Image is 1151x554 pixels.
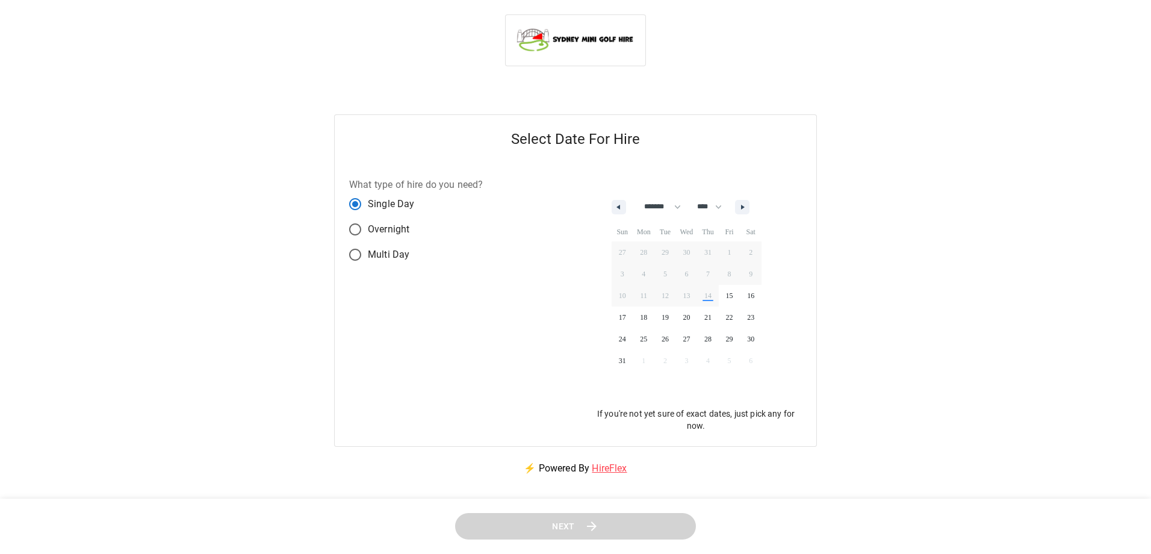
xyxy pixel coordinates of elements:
p: ⚡ Powered By [509,447,641,490]
button: 16 [740,285,762,307]
span: Tue [654,222,676,241]
span: 10 [619,285,626,307]
button: 22 [719,307,740,328]
span: 28 [704,328,712,350]
button: 13 [676,285,698,307]
button: 8 [719,263,740,285]
span: 6 [684,263,688,285]
button: 9 [740,263,762,285]
button: 15 [719,285,740,307]
span: 30 [747,328,754,350]
button: 20 [676,307,698,328]
button: 28 [697,328,719,350]
p: If you're not yet sure of exact dates, just pick any for now. [590,408,802,432]
span: 21 [704,307,712,328]
label: What type of hire do you need? [349,178,483,191]
button: 5 [654,263,676,285]
button: 10 [612,285,633,307]
span: Wed [676,222,698,241]
span: 25 [640,328,647,350]
span: 5 [663,263,667,285]
span: 1 [728,241,731,263]
span: 7 [706,263,710,285]
button: 29 [719,328,740,350]
button: 1 [719,241,740,263]
button: 11 [633,285,655,307]
img: Sydney Mini Golf Hire logo [515,25,636,54]
span: 15 [726,285,733,307]
span: Fri [719,222,740,241]
button: 23 [740,307,762,328]
span: 11 [641,285,648,307]
span: 13 [683,285,690,307]
span: Sun [612,222,633,241]
button: 30 [740,328,762,350]
span: 9 [749,263,752,285]
span: 27 [683,328,690,350]
button: 21 [697,307,719,328]
span: 26 [662,328,669,350]
button: 14 [697,285,719,307]
a: HireFlex [592,462,627,474]
span: 4 [642,263,645,285]
button: 17 [612,307,633,328]
span: Overnight [368,222,409,237]
span: Sat [740,222,762,241]
span: 3 [621,263,624,285]
span: 29 [726,328,733,350]
span: Mon [633,222,655,241]
span: 23 [747,307,754,328]
button: 18 [633,307,655,328]
button: 26 [654,328,676,350]
span: 24 [619,328,626,350]
h5: Select Date For Hire [335,115,816,163]
span: 2 [749,241,752,263]
span: Single Day [368,197,415,211]
span: Thu [697,222,719,241]
button: 25 [633,328,655,350]
button: 31 [612,350,633,372]
span: 8 [728,263,731,285]
span: 18 [640,307,647,328]
button: 19 [654,307,676,328]
span: 22 [726,307,733,328]
span: 14 [704,285,712,307]
button: 2 [740,241,762,263]
span: 17 [619,307,626,328]
button: 3 [612,263,633,285]
span: 12 [662,285,669,307]
button: 4 [633,263,655,285]
span: 16 [747,285,754,307]
button: 12 [654,285,676,307]
span: 19 [662,307,669,328]
button: 27 [676,328,698,350]
button: 6 [676,263,698,285]
span: 20 [683,307,690,328]
button: 7 [697,263,719,285]
span: Multi Day [368,247,409,262]
span: 31 [619,350,626,372]
button: 24 [612,328,633,350]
